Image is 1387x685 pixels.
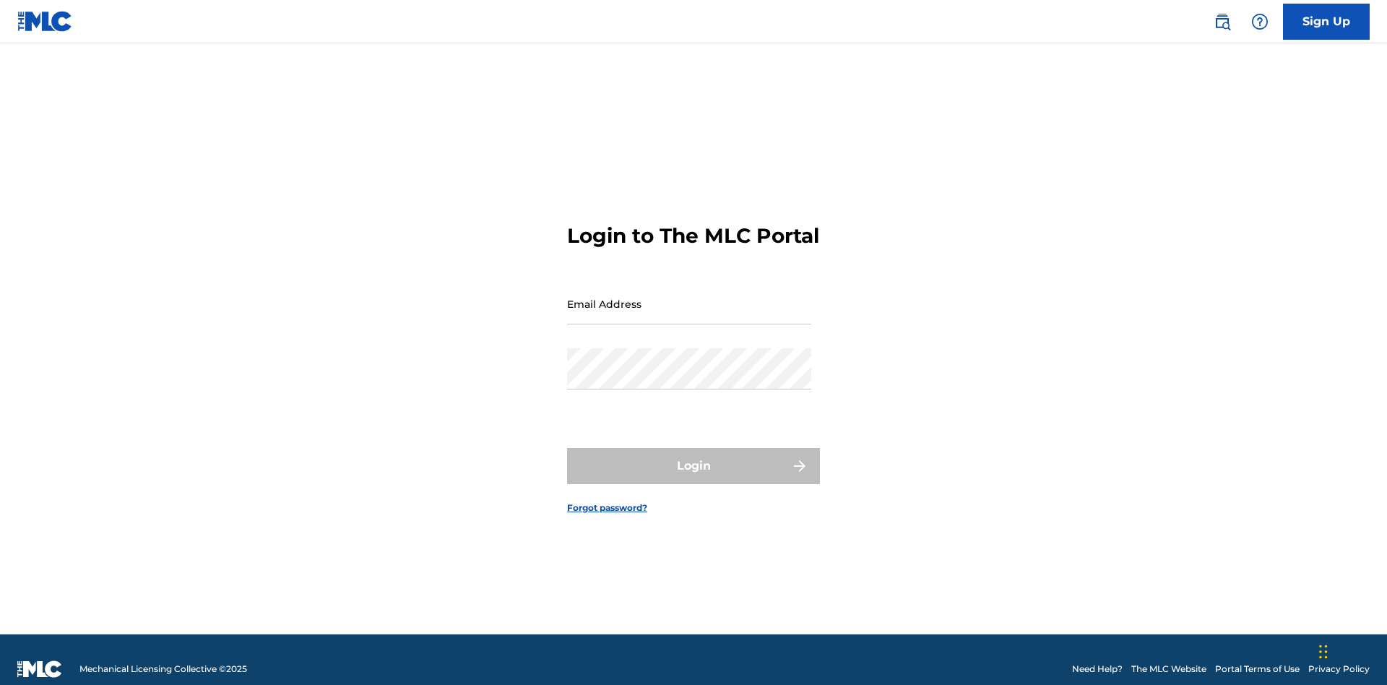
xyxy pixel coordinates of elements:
a: Need Help? [1072,663,1123,676]
a: Sign Up [1283,4,1370,40]
a: The MLC Website [1131,663,1206,676]
a: Public Search [1208,7,1237,36]
h3: Login to The MLC Portal [567,223,819,249]
a: Portal Terms of Use [1215,663,1300,676]
img: help [1251,13,1269,30]
img: search [1214,13,1231,30]
iframe: Chat Widget [1315,616,1387,685]
a: Privacy Policy [1308,663,1370,676]
a: Forgot password? [567,501,647,514]
span: Mechanical Licensing Collective © 2025 [79,663,247,676]
div: Help [1245,7,1274,36]
img: MLC Logo [17,11,73,32]
img: logo [17,660,62,678]
div: Drag [1319,630,1328,673]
